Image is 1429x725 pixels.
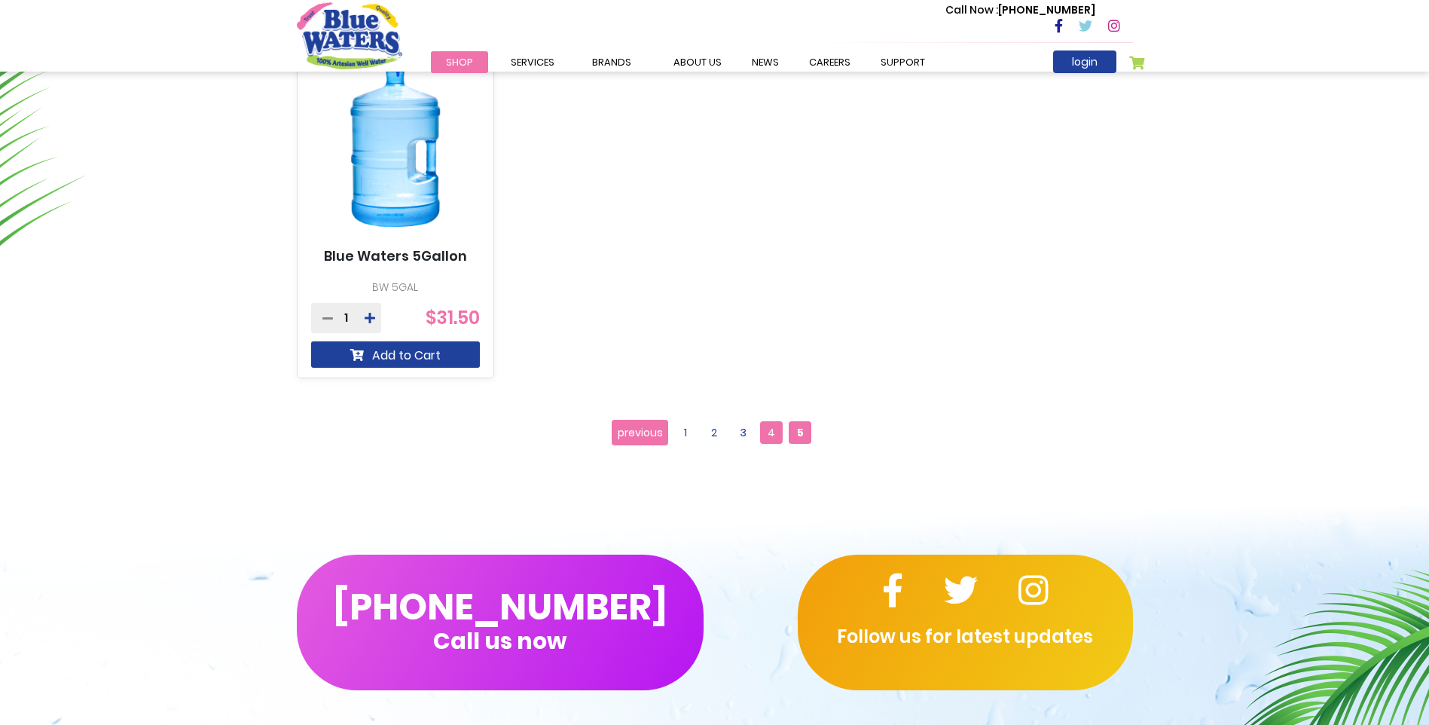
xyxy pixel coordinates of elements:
[433,637,566,645] span: Call us now
[737,51,794,73] a: News
[426,305,480,330] span: $31.50
[311,280,481,295] p: BW 5GAL
[311,37,481,249] img: Blue Waters 5Gallon
[1053,50,1116,73] a: login
[945,2,1095,18] p: [PHONE_NUMBER]
[324,248,467,265] a: Blue Waters 5Gallon
[658,51,737,73] a: about us
[794,51,866,73] a: careers
[297,2,402,69] a: store logo
[612,420,668,445] a: previous
[866,51,940,73] a: support
[798,623,1133,650] p: Follow us for latest updates
[311,341,481,368] button: Add to Cart
[618,421,663,444] span: previous
[789,421,811,444] span: 5
[945,2,998,17] span: Call Now :
[297,555,704,690] button: [PHONE_NUMBER]Call us now
[731,421,754,444] a: 3
[446,55,473,69] span: Shop
[592,55,631,69] span: Brands
[703,421,725,444] a: 2
[511,55,554,69] span: Services
[674,421,697,444] a: 1
[760,421,783,444] a: 4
